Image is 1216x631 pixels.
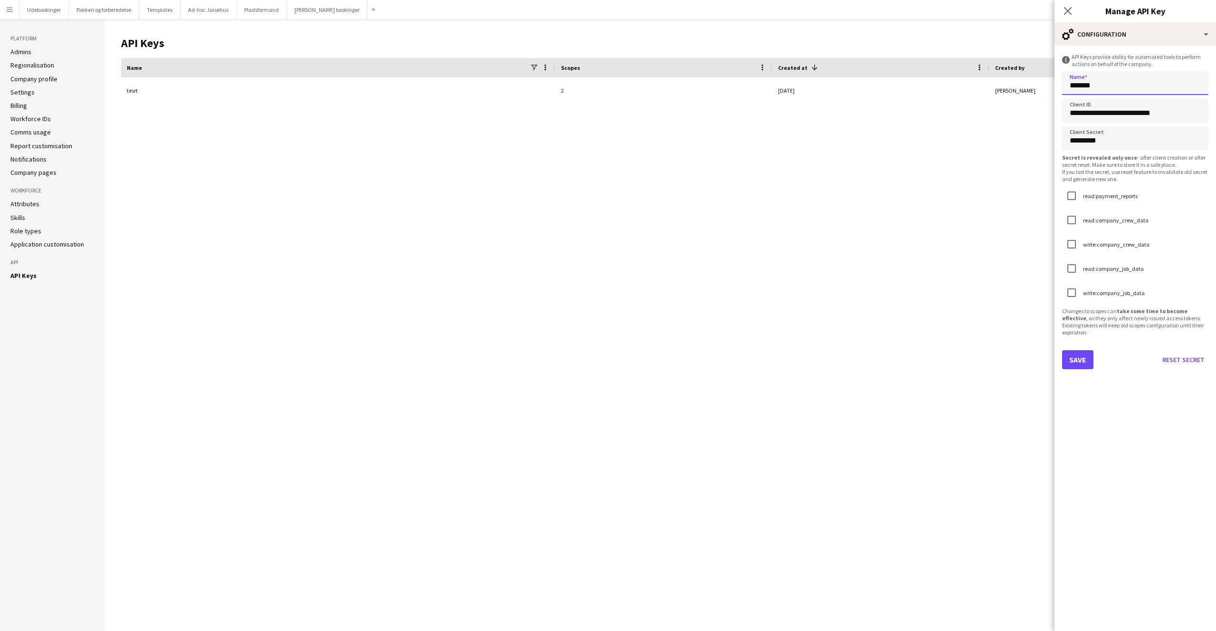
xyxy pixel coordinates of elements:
a: Application customisation [10,240,84,249]
button: [PERSON_NAME] bookinger [287,0,368,19]
button: Ad-hoc Jaisehus [180,0,237,19]
a: Regionalisation [10,61,54,69]
label: write:company_job_data [1081,289,1145,296]
div: Configuration [1054,23,1216,46]
a: Comms usage [10,128,51,136]
button: Pladsformand [237,0,287,19]
a: API Keys [10,271,37,280]
a: Company pages [10,168,57,177]
a: Workforce IDs [10,115,51,123]
h1: API Keys [121,36,1139,50]
a: Attributes [10,200,39,208]
div: tesrt [121,77,555,104]
button: Pakkeri og forberedelse [69,0,139,19]
button: Save [1062,350,1093,369]
span: Scopes [561,64,580,71]
a: Notifications [10,155,47,163]
h3: API [10,258,94,267]
div: [PERSON_NAME] [989,77,1206,104]
a: Company profile [10,75,57,83]
span: Created by [995,64,1025,71]
button: Templates [139,0,180,19]
div: Changes to scopes can , as they only affect newly issued access tokens. Existing tokens will keep... [1062,307,1208,336]
h3: Workforce [10,186,94,195]
a: Skills [10,213,25,222]
span: Name [127,64,142,71]
h3: Platform [10,34,94,43]
h3: Manage API Key [1054,5,1216,17]
a: Role types [10,227,41,235]
button: Reset Secret [1159,350,1208,369]
div: API Keys provide ability for automated tools to perform actions on behalf of the company. [1062,53,1208,67]
label: write:company_crew_data [1081,241,1149,248]
b: take some time to become effective [1062,307,1187,322]
label: read:company_crew_data [1081,217,1149,224]
a: Billing [10,101,27,110]
a: Report customisation [10,142,72,150]
button: Udebookinger [19,0,69,19]
div: 2 [555,77,772,104]
span: Created at [778,64,807,71]
b: Secret is revealed only once [1062,154,1137,161]
label: read:payment_reports [1081,192,1138,200]
a: Admins [10,48,31,56]
a: Settings [10,88,35,96]
div: - after client creation or after secret reset. Make sure to store it in a safe place. If you lost... [1062,154,1208,182]
div: [DATE] [772,77,989,104]
label: read:company_job_data [1081,265,1144,272]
